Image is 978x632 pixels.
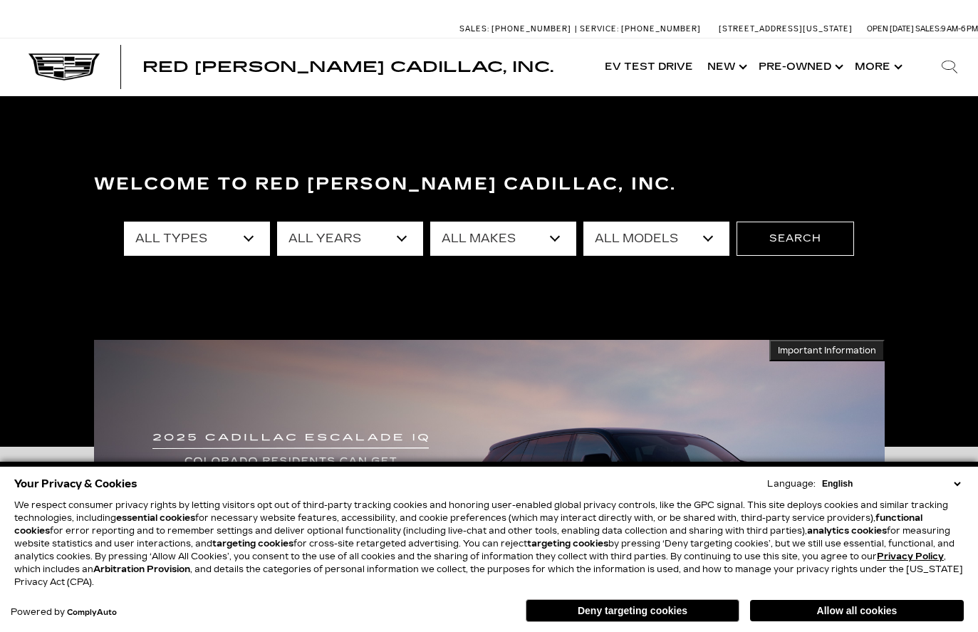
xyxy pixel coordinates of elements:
a: EV Test Drive [598,38,700,95]
select: Language Select [818,477,964,490]
span: Your Privacy & Cookies [14,474,137,494]
select: Filter by type [124,222,270,256]
strong: Arbitration Provision [93,564,190,574]
div: Language: [767,480,816,488]
span: [PHONE_NUMBER] [621,24,701,33]
a: Privacy Policy [877,551,944,561]
h3: Welcome to Red [PERSON_NAME] Cadillac, Inc. [94,170,885,199]
span: Red [PERSON_NAME] Cadillac, Inc. [142,58,553,76]
select: Filter by model [583,222,729,256]
p: We respect consumer privacy rights by letting visitors opt out of third-party tracking cookies an... [14,499,964,589]
img: Cadillac Dark Logo with Cadillac White Text [28,53,100,81]
strong: analytics cookies [807,526,887,536]
a: Pre-Owned [751,38,848,95]
a: Red [PERSON_NAME] Cadillac, Inc. [142,60,553,74]
strong: essential cookies [116,513,195,523]
span: [PHONE_NUMBER] [491,24,571,33]
a: New [700,38,751,95]
button: More [848,38,907,95]
strong: targeting cookies [527,539,608,549]
a: Service: [PHONE_NUMBER] [575,25,704,33]
button: Important Information [769,340,885,361]
span: Sales: [915,24,941,33]
span: Sales: [459,24,489,33]
button: Deny targeting cookies [526,599,739,622]
span: Service: [580,24,619,33]
select: Filter by make [430,222,576,256]
button: Search [737,222,854,256]
span: 9 AM-6 PM [941,24,978,33]
button: Allow all cookies [750,600,964,621]
span: Important Information [778,345,876,356]
div: Powered by [11,608,117,617]
select: Filter by year [277,222,423,256]
a: Sales: [PHONE_NUMBER] [459,25,575,33]
strong: targeting cookies [212,539,293,549]
a: [STREET_ADDRESS][US_STATE] [719,24,853,33]
span: Open [DATE] [867,24,914,33]
a: ComplyAuto [67,608,117,617]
